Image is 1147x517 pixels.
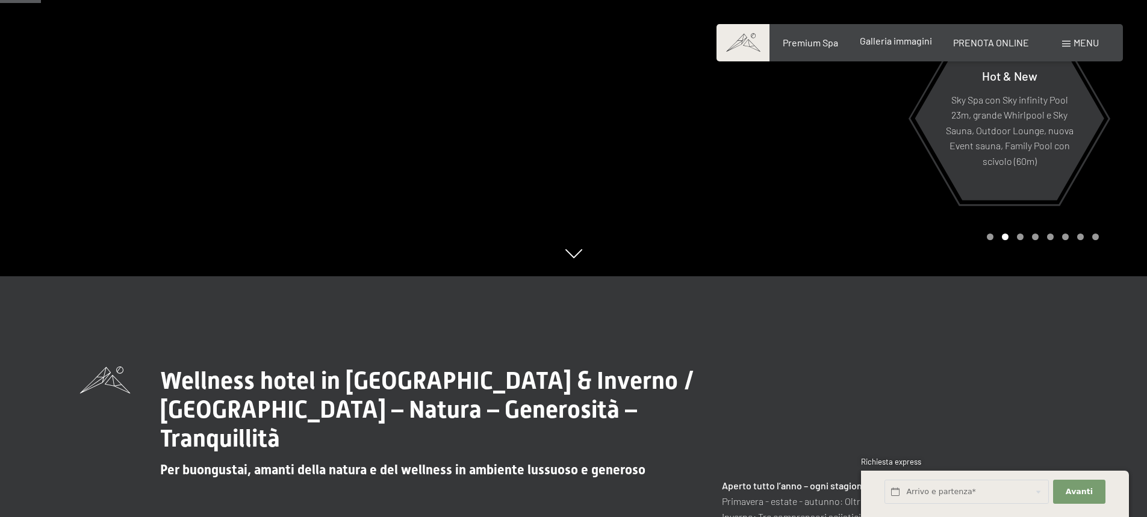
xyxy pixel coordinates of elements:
span: Menu [1074,37,1099,48]
span: Wellness hotel in [GEOGRAPHIC_DATA] & Inverno / [GEOGRAPHIC_DATA] – Natura – Generosità – Tranqui... [160,367,695,453]
div: Carousel Page 8 [1092,234,1099,240]
span: Richiesta express [861,457,921,466]
div: Carousel Page 4 [1032,234,1039,240]
strong: Aperto tutto l’anno – ogni stagione un’emozione! [722,480,926,491]
span: Hot & New [982,68,1037,82]
div: Carousel Page 1 [987,234,993,240]
div: Carousel Page 7 [1077,234,1084,240]
a: Premium Spa [783,37,838,48]
span: Per buongustai, amanti della natura e del wellness in ambiente lussuoso e generoso [160,462,645,477]
div: Carousel Page 3 [1017,234,1024,240]
div: Carousel Page 2 (Current Slide) [1002,234,1009,240]
a: PRENOTA ONLINE [953,37,1029,48]
span: Avanti [1066,486,1093,497]
div: Carousel Pagination [983,234,1099,240]
p: Sky Spa con Sky infinity Pool 23m, grande Whirlpool e Sky Sauna, Outdoor Lounge, nuova Event saun... [944,91,1075,169]
a: Hot & New Sky Spa con Sky infinity Pool 23m, grande Whirlpool e Sky Sauna, Outdoor Lounge, nuova ... [914,36,1105,201]
div: Carousel Page 5 [1047,234,1054,240]
div: Carousel Page 6 [1062,234,1069,240]
button: Avanti [1053,480,1105,504]
a: Galleria immagini [860,35,932,46]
